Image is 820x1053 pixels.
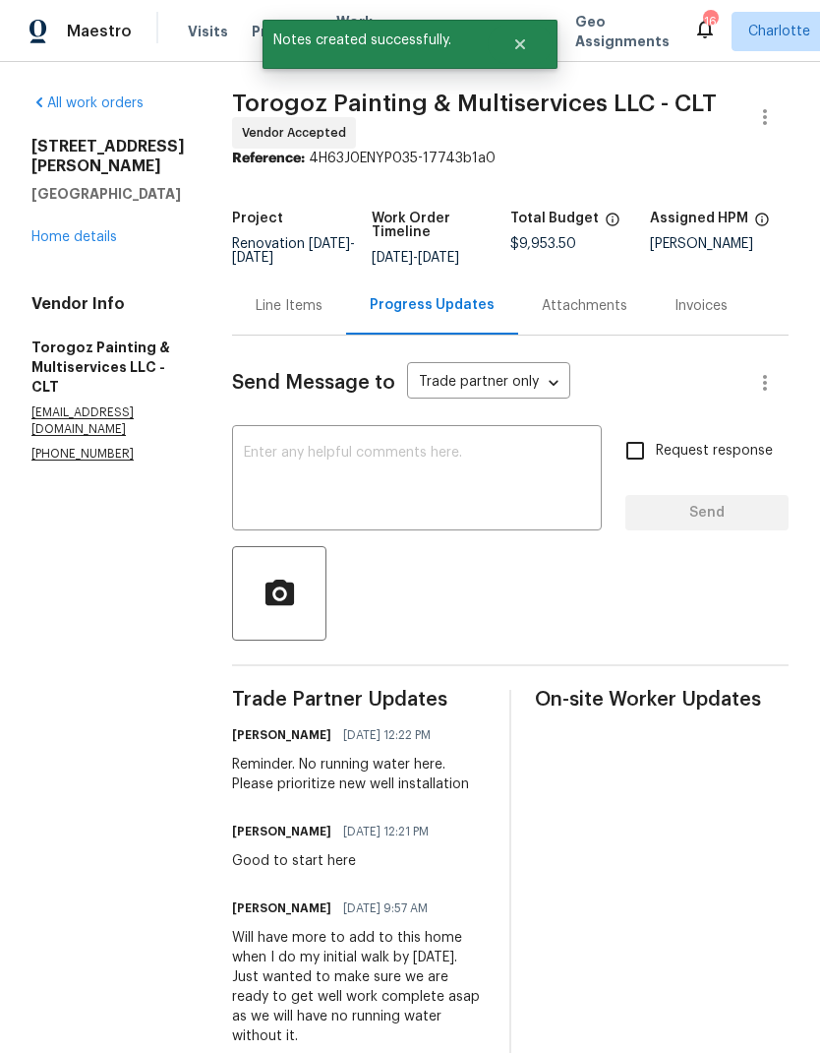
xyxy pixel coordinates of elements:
div: Attachments [542,296,627,316]
h5: Project [232,212,283,225]
span: Torogoz Painting & Multiservices LLC - CLT [232,92,717,115]
div: 16 [703,12,717,31]
h5: Work Order Timeline [372,212,511,239]
div: [PERSON_NAME] [650,237,790,251]
span: On-site Worker Updates [535,690,789,710]
div: Invoices [674,296,728,316]
div: Reminder. No running water here. Please prioritize new well installation [232,755,486,794]
div: 4H63J0ENYP035-17743b1a0 [232,149,789,168]
span: Notes created successfully. [263,20,488,61]
h5: Torogoz Painting & Multiservices LLC - CLT [31,338,185,397]
span: - [372,251,459,265]
span: $9,953.50 [510,237,576,251]
h5: Assigned HPM [650,212,748,225]
span: [DATE] 9:57 AM [343,898,428,918]
span: [DATE] 12:21 PM [343,822,429,841]
div: Will have more to add to this home when I do my initial walk by [DATE]. Just wanted to make sure ... [232,928,486,1046]
span: Renovation [232,237,355,265]
span: [DATE] [418,251,459,265]
span: Work Orders [336,12,386,51]
span: - [232,237,355,265]
span: Visits [188,22,228,41]
button: Close [488,25,553,64]
h5: Total Budget [510,212,599,225]
span: [DATE] [309,237,350,251]
span: Charlotte [748,22,810,41]
span: Maestro [67,22,132,41]
h2: [STREET_ADDRESS][PERSON_NAME] [31,137,185,176]
span: Trade Partner Updates [232,690,486,710]
b: Reference: [232,152,305,165]
div: Good to start here [232,851,440,871]
span: Geo Assignments [575,12,670,51]
span: The hpm assigned to this work order. [754,212,770,237]
span: Send Message to [232,373,395,393]
span: [DATE] [232,251,273,265]
a: All work orders [31,96,144,110]
h6: [PERSON_NAME] [232,898,331,918]
div: Line Items [256,296,322,316]
span: Request response [656,441,773,462]
div: Progress Updates [370,295,495,315]
h6: [PERSON_NAME] [232,725,331,745]
span: The total cost of line items that have been proposed by Opendoor. This sum includes line items th... [605,212,620,237]
h6: [PERSON_NAME] [232,822,331,841]
span: [DATE] 12:22 PM [343,725,431,745]
a: Home details [31,230,117,244]
span: Vendor Accepted [242,123,354,143]
span: [DATE] [372,251,413,265]
span: Projects [252,22,313,41]
h4: Vendor Info [31,294,185,314]
h5: [GEOGRAPHIC_DATA] [31,184,185,204]
div: Trade partner only [407,367,570,400]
